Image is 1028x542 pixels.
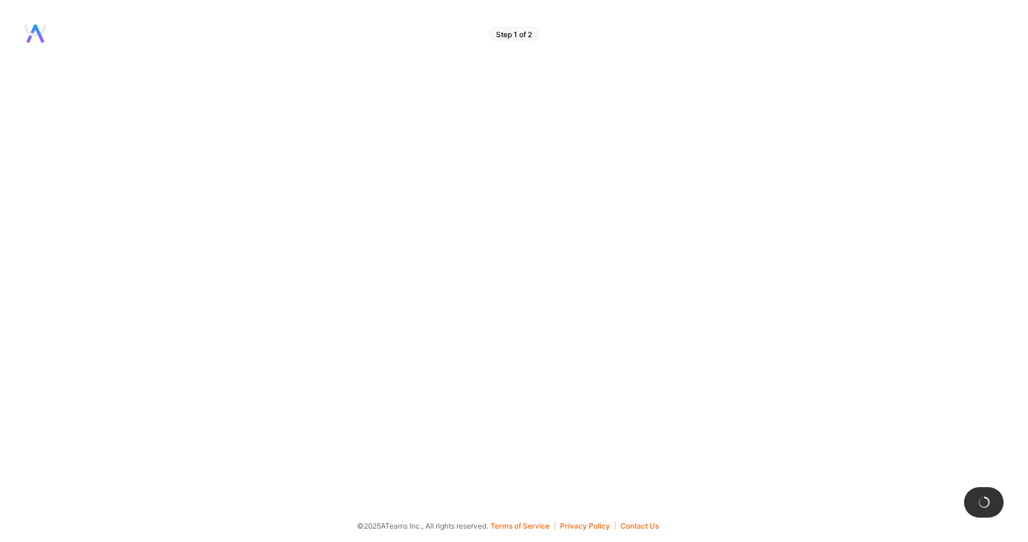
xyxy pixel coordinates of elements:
button: Contact Us [620,522,659,530]
button: Terms of Service [491,522,555,530]
div: Step 1 of 2 [489,26,539,41]
button: Privacy Policy [560,522,615,530]
span: © 2025 ATeams Inc., All rights reserved. [357,519,488,532]
img: loading [977,496,991,509]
